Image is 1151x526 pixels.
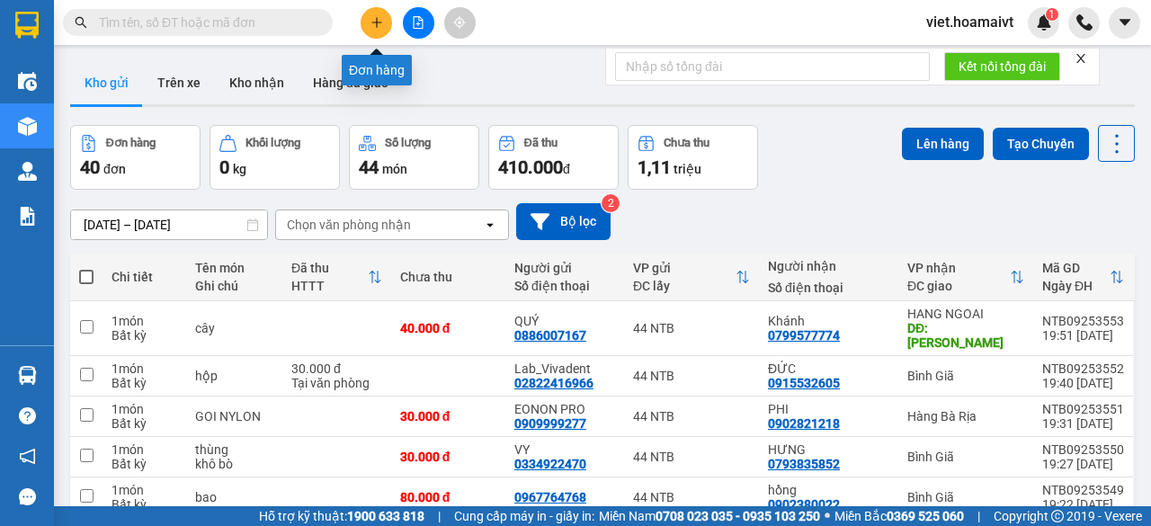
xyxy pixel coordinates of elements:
[1042,402,1124,416] div: NTB09253551
[219,156,229,178] span: 0
[907,307,1024,321] div: HANG NGOAI
[282,254,391,301] th: Toggle SortBy
[624,254,759,301] th: Toggle SortBy
[106,137,156,149] div: Đơn hàng
[959,57,1046,76] span: Kết nối tổng đài
[1051,510,1064,522] span: copyright
[18,207,37,226] img: solution-icon
[768,259,889,273] div: Người nhận
[628,125,758,190] button: Chưa thu1,11 triệu
[195,369,273,383] div: hộp
[902,128,984,160] button: Lên hàng
[563,162,570,176] span: đ
[514,279,615,293] div: Số điện thoại
[768,361,889,376] div: ĐỨC
[18,162,37,181] img: warehouse-icon
[825,513,830,520] span: ⚪️
[1042,416,1124,431] div: 19:31 [DATE]
[99,13,311,32] input: Tìm tên, số ĐT hoặc mã đơn
[347,509,424,523] strong: 1900 633 818
[18,366,37,385] img: warehouse-icon
[514,314,615,328] div: QUÝ
[453,16,466,29] span: aim
[245,137,300,149] div: Khối lượng
[112,361,177,376] div: 1 món
[1036,14,1052,31] img: icon-new-feature
[112,314,177,328] div: 1 món
[19,448,36,465] span: notification
[674,162,701,176] span: triệu
[514,361,615,376] div: Lab_Vivadent
[656,509,820,523] strong: 0708 023 035 - 0935 103 250
[907,490,1024,504] div: Bình Giã
[195,457,273,471] div: khô bò
[70,61,143,104] button: Kho gửi
[1042,483,1124,497] div: NTB09253549
[524,137,558,149] div: Đã thu
[385,137,431,149] div: Số lượng
[299,61,403,104] button: Hàng đã giao
[834,506,964,526] span: Miền Bắc
[215,61,299,104] button: Kho nhận
[912,11,1028,33] span: viet.hoamaivt
[233,162,246,176] span: kg
[768,328,840,343] div: 0799577774
[907,261,1010,275] div: VP nhận
[70,125,201,190] button: Đơn hàng40đơn
[400,270,496,284] div: Chưa thu
[112,402,177,416] div: 1 món
[514,402,615,416] div: EONON PRO
[664,137,709,149] div: Chưa thu
[633,490,750,504] div: 44 NTB
[1042,261,1110,275] div: Mã GD
[195,279,273,293] div: Ghi chú
[907,450,1024,464] div: Bình Giã
[112,442,177,457] div: 1 món
[907,279,1010,293] div: ĐC giao
[75,16,87,29] span: search
[382,162,407,176] span: món
[291,361,382,376] div: 30.000 đ
[112,328,177,343] div: Bất kỳ
[633,261,736,275] div: VP gửi
[498,156,563,178] span: 410.000
[1042,279,1110,293] div: Ngày ĐH
[1042,442,1124,457] div: NTB09253550
[944,52,1060,81] button: Kết nối tổng đài
[80,156,100,178] span: 40
[1042,376,1124,390] div: 19:40 [DATE]
[400,409,496,423] div: 30.000 đ
[19,407,36,424] span: question-circle
[488,125,619,190] button: Đã thu410.000đ
[768,497,840,512] div: 0902380022
[1042,314,1124,328] div: NTB09253553
[18,117,37,136] img: warehouse-icon
[143,61,215,104] button: Trên xe
[768,457,840,471] div: 0793835852
[633,450,750,464] div: 44 NTB
[516,203,611,240] button: Bộ lọc
[1048,8,1055,21] span: 1
[1046,8,1058,21] sup: 1
[71,210,267,239] input: Select a date range.
[514,376,593,390] div: 02822416966
[514,261,615,275] div: Người gửi
[112,270,177,284] div: Chi tiết
[1042,361,1124,376] div: NTB09253552
[112,416,177,431] div: Bất kỳ
[768,402,889,416] div: PHI
[514,416,586,431] div: 0909999277
[112,483,177,497] div: 1 món
[400,490,496,504] div: 80.000 đ
[403,7,434,39] button: file-add
[454,506,594,526] span: Cung cấp máy in - giấy in:
[349,125,479,190] button: Số lượng44món
[259,506,424,526] span: Hỗ trợ kỹ thuật:
[400,450,496,464] div: 30.000 đ
[18,72,37,91] img: warehouse-icon
[103,162,126,176] span: đơn
[1042,497,1124,512] div: 19:22 [DATE]
[438,506,441,526] span: |
[633,409,750,423] div: 44 NTB
[195,442,273,457] div: thùng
